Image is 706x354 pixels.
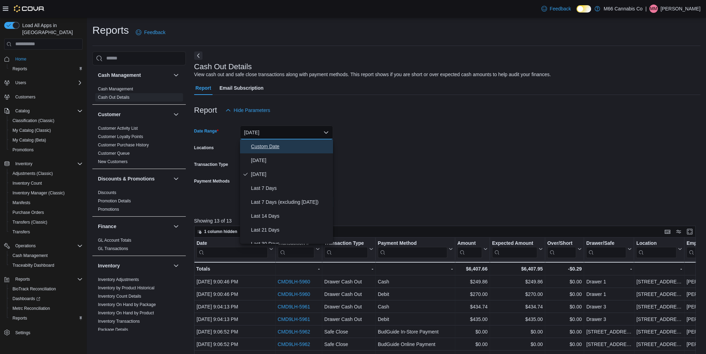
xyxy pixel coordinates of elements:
[98,175,155,182] h3: Discounts & Promotions
[98,126,138,131] a: Customer Activity List
[1,274,85,284] button: Reports
[324,240,373,258] button: Transaction Type
[10,65,83,73] span: Reports
[378,340,453,348] div: BudGuide Online Payment
[133,25,168,39] a: Feedback
[251,170,330,178] span: [DATE]
[7,188,85,198] button: Inventory Manager (Classic)
[98,285,155,290] a: Inventory by Product Historical
[636,277,682,286] div: [STREET_ADDRESS]
[251,226,330,234] span: Last 21 Days
[661,5,700,13] p: [PERSON_NAME]
[324,240,368,258] div: Transaction Type
[10,228,83,236] span: Transfers
[13,171,53,176] span: Adjustments (Classic)
[172,262,180,270] button: Inventory
[378,240,447,258] div: Payment Method
[1,159,85,169] button: Inventory
[98,207,119,212] span: Promotions
[10,199,83,207] span: Manifests
[10,136,49,144] a: My Catalog (Beta)
[277,316,310,322] a: CMD9LH-5961
[15,330,30,336] span: Settings
[13,137,46,143] span: My Catalog (Beta)
[98,86,133,92] span: Cash Management
[92,85,186,104] div: Cash Management
[492,290,543,298] div: $270.00
[636,240,676,247] div: Location
[586,340,632,348] div: [STREET_ADDRESS]
[10,261,57,269] a: Traceabilty Dashboard
[13,275,33,283] button: Reports
[7,198,85,208] button: Manifests
[13,128,51,133] span: My Catalog (Classic)
[378,290,453,298] div: Debit
[636,340,682,348] div: [STREET_ADDRESS]
[13,200,30,206] span: Manifests
[13,79,83,87] span: Users
[98,87,133,91] a: Cash Management
[277,265,319,273] div: -
[636,315,682,323] div: [STREET_ADDRESS]
[197,290,273,298] div: [DATE] 9:00:46 PM
[197,340,273,348] div: [DATE] 9:06:52 PM
[98,190,116,195] a: Discounts
[13,79,29,87] button: Users
[547,265,582,273] div: -$0.29
[277,341,310,347] a: CMD9LH-5962
[10,146,83,154] span: Promotions
[547,277,582,286] div: $0.00
[457,240,482,247] div: Amount
[324,290,373,298] div: Drawer Cash Out
[98,199,131,203] a: Promotion Details
[194,217,700,224] p: Showing 13 of 13
[98,95,130,100] a: Cash Out Details
[13,329,33,337] a: Settings
[194,145,214,151] label: Locations
[98,151,130,156] span: Customer Queue
[10,169,83,178] span: Adjustments (Classic)
[10,189,83,197] span: Inventory Manager (Classic)
[98,72,171,79] button: Cash Management
[98,262,120,269] h3: Inventory
[197,240,268,247] div: Date
[586,303,632,311] div: Drawer 3
[10,251,83,260] span: Cash Management
[10,136,83,144] span: My Catalog (Beta)
[15,161,32,167] span: Inventory
[7,227,85,237] button: Transfers
[7,126,85,135] button: My Catalog (Classic)
[492,315,543,323] div: $435.00
[457,315,488,323] div: $435.00
[13,107,83,115] span: Catalog
[13,229,30,235] span: Transfers
[92,23,129,37] h1: Reports
[457,303,488,311] div: $434.74
[324,340,373,348] div: Safe Close
[10,218,83,226] span: Transfers (Classic)
[457,340,488,348] div: $0.00
[547,303,582,311] div: $0.00
[98,238,131,243] a: GL Account Totals
[98,134,143,139] span: Customer Loyalty Points
[98,277,139,282] a: Inventory Adjustments
[277,240,319,258] button: Transaction #
[492,265,543,273] div: $6,407.95
[194,63,252,71] h3: Cash Out Details
[10,179,45,187] a: Inventory Count
[10,126,54,135] a: My Catalog (Classic)
[98,143,149,147] a: Customer Purchase History
[586,290,632,298] div: Drawer 1
[98,111,171,118] button: Customer
[13,147,34,153] span: Promotions
[324,265,373,273] div: -
[10,169,56,178] a: Adjustments (Classic)
[10,146,36,154] a: Promotions
[92,188,186,216] div: Discounts & Promotions
[492,240,543,258] button: Expected Amount
[636,265,682,273] div: -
